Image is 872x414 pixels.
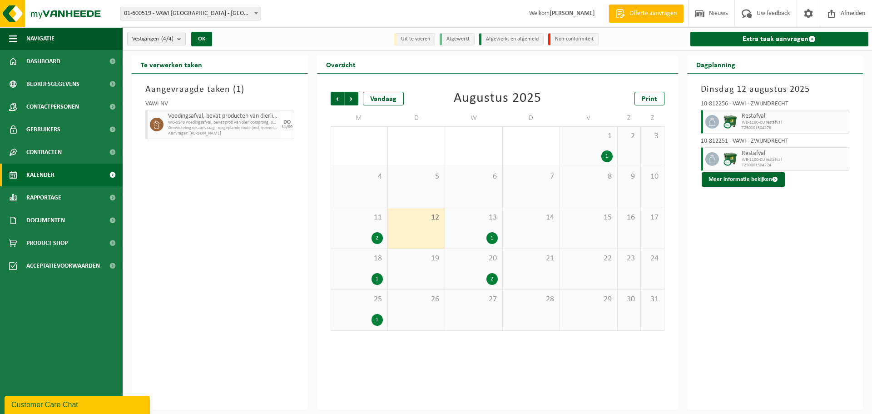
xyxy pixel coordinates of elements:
[127,32,186,45] button: Vestigingen(4/4)
[445,110,502,126] td: W
[565,294,612,304] span: 29
[742,125,847,131] span: T250001504276
[507,294,555,304] span: 28
[392,254,440,264] span: 19
[503,110,560,126] td: D
[168,120,278,125] span: WB-0140 voedingsafval, bevat prod van dierl oorsprong, onve
[479,33,544,45] li: Afgewerkt en afgemeld
[565,131,612,141] span: 1
[723,115,737,129] img: WB-1100-CU
[565,213,612,223] span: 15
[145,83,294,96] h3: Aangevraagde taken ( )
[507,254,555,264] span: 21
[145,101,294,110] div: VAWI NV
[26,209,65,232] span: Documenten
[742,150,847,157] span: Restafval
[392,294,440,304] span: 26
[450,172,497,182] span: 6
[440,33,475,45] li: Afgewerkt
[168,131,278,136] span: Aanvrager: [PERSON_NAME]
[336,172,383,182] span: 4
[701,138,850,147] div: 10-812251 - VAWI - ZWIJNDRECHT
[168,125,278,131] span: Omwisseling op aanvraag - op geplande route (incl. verwerking)
[486,273,498,285] div: 2
[317,55,365,73] h2: Overzicht
[336,254,383,264] span: 18
[394,33,435,45] li: Uit te voeren
[388,110,445,126] td: D
[331,92,344,105] span: Vorige
[236,85,241,94] span: 1
[392,172,440,182] span: 5
[702,172,785,187] button: Meer informatie bekijken
[642,95,657,103] span: Print
[622,254,636,264] span: 23
[336,213,383,223] span: 11
[550,10,595,17] strong: [PERSON_NAME]
[609,5,684,23] a: Offerte aanvragen
[372,314,383,326] div: 1
[26,50,60,73] span: Dashboard
[622,294,636,304] span: 30
[627,9,679,18] span: Offerte aanvragen
[560,110,617,126] td: V
[622,213,636,223] span: 16
[645,213,659,223] span: 17
[26,186,61,209] span: Rapportage
[690,32,869,46] a: Extra taak aanvragen
[372,273,383,285] div: 1
[507,213,555,223] span: 14
[132,32,173,46] span: Vestigingen
[282,125,292,130] div: 11/09
[622,131,636,141] span: 2
[742,113,847,120] span: Restafval
[450,294,497,304] span: 27
[645,172,659,182] span: 10
[634,92,664,105] a: Print
[723,152,737,166] img: WB-1100-CU
[645,254,659,264] span: 24
[26,164,54,186] span: Kalender
[26,232,68,254] span: Product Shop
[565,254,612,264] span: 22
[26,254,100,277] span: Acceptatievoorwaarden
[5,394,152,414] iframe: chat widget
[120,7,261,20] span: 01-600519 - VAWI NV - ANTWERPEN
[548,33,599,45] li: Non-conformiteit
[26,95,79,118] span: Contactpersonen
[450,213,497,223] span: 13
[283,120,291,125] div: DO
[345,92,358,105] span: Volgende
[687,55,744,73] h2: Dagplanning
[742,163,847,168] span: T250001504274
[26,27,54,50] span: Navigatie
[450,254,497,264] span: 20
[26,73,79,95] span: Bedrijfsgegevens
[645,294,659,304] span: 31
[622,172,636,182] span: 9
[701,83,850,96] h3: Dinsdag 12 augustus 2025
[363,92,404,105] div: Vandaag
[191,32,212,46] button: OK
[641,110,664,126] td: Z
[701,101,850,110] div: 10-812256 - VAWI - ZWIJNDRECHT
[336,294,383,304] span: 25
[331,110,388,126] td: M
[601,150,613,162] div: 1
[26,118,60,141] span: Gebruikers
[618,110,641,126] td: Z
[26,141,62,164] span: Contracten
[507,172,555,182] span: 7
[392,213,440,223] span: 12
[132,55,211,73] h2: Te verwerken taken
[454,92,541,105] div: Augustus 2025
[565,172,612,182] span: 8
[372,232,383,244] div: 2
[742,120,847,125] span: WB-1100-CU restafval
[486,232,498,244] div: 1
[168,113,278,120] span: Voedingsafval, bevat producten van dierlijke oorsprong, onverpakt, categorie 3
[645,131,659,141] span: 3
[161,36,173,42] count: (4/4)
